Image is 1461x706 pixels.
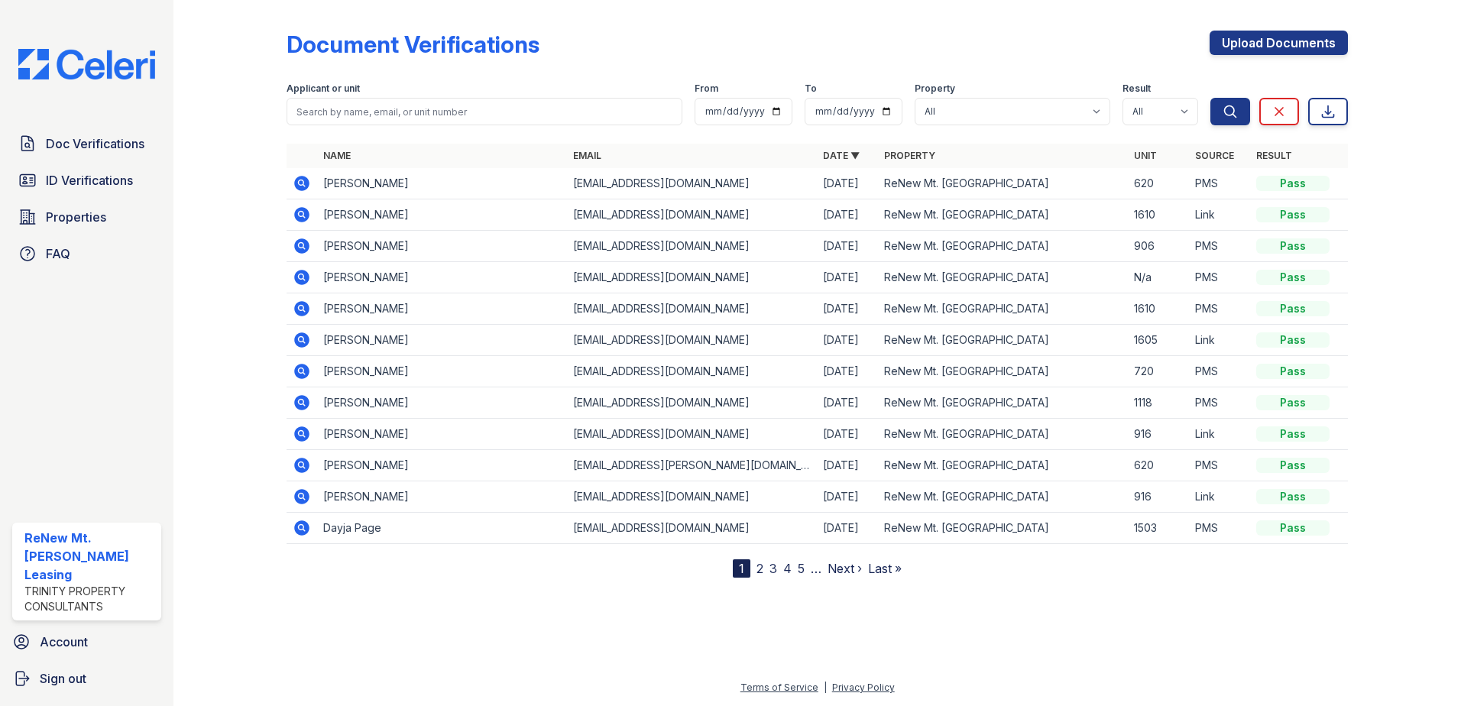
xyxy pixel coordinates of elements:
[811,559,821,578] span: …
[878,199,1128,231] td: ReNew Mt. [GEOGRAPHIC_DATA]
[1256,238,1330,254] div: Pass
[567,293,817,325] td: [EMAIL_ADDRESS][DOMAIN_NAME]
[817,325,878,356] td: [DATE]
[12,165,161,196] a: ID Verifications
[783,561,792,576] a: 4
[1189,168,1250,199] td: PMS
[317,231,567,262] td: [PERSON_NAME]
[12,202,161,232] a: Properties
[769,561,777,576] a: 3
[24,584,155,614] div: Trinity Property Consultants
[1189,481,1250,513] td: Link
[733,559,750,578] div: 1
[1189,450,1250,481] td: PMS
[317,262,567,293] td: [PERSON_NAME]
[287,98,682,125] input: Search by name, email, or unit number
[40,669,86,688] span: Sign out
[868,561,902,576] a: Last »
[567,513,817,544] td: [EMAIL_ADDRESS][DOMAIN_NAME]
[832,682,895,693] a: Privacy Policy
[817,513,878,544] td: [DATE]
[817,168,878,199] td: [DATE]
[1128,231,1189,262] td: 906
[6,627,167,657] a: Account
[567,325,817,356] td: [EMAIL_ADDRESS][DOMAIN_NAME]
[1256,364,1330,379] div: Pass
[317,419,567,450] td: [PERSON_NAME]
[1189,262,1250,293] td: PMS
[740,682,818,693] a: Terms of Service
[317,356,567,387] td: [PERSON_NAME]
[1256,270,1330,285] div: Pass
[1189,325,1250,356] td: Link
[317,325,567,356] td: [PERSON_NAME]
[1189,231,1250,262] td: PMS
[817,262,878,293] td: [DATE]
[46,171,133,189] span: ID Verifications
[1256,301,1330,316] div: Pass
[878,231,1128,262] td: ReNew Mt. [GEOGRAPHIC_DATA]
[317,513,567,544] td: Dayja Page
[12,128,161,159] a: Doc Verifications
[878,262,1128,293] td: ReNew Mt. [GEOGRAPHIC_DATA]
[317,168,567,199] td: [PERSON_NAME]
[573,150,601,161] a: Email
[878,168,1128,199] td: ReNew Mt. [GEOGRAPHIC_DATA]
[323,150,351,161] a: Name
[1256,426,1330,442] div: Pass
[817,419,878,450] td: [DATE]
[823,150,860,161] a: Date ▼
[878,356,1128,387] td: ReNew Mt. [GEOGRAPHIC_DATA]
[567,231,817,262] td: [EMAIL_ADDRESS][DOMAIN_NAME]
[817,199,878,231] td: [DATE]
[317,481,567,513] td: [PERSON_NAME]
[1189,293,1250,325] td: PMS
[1189,199,1250,231] td: Link
[1189,513,1250,544] td: PMS
[884,150,935,161] a: Property
[567,262,817,293] td: [EMAIL_ADDRESS][DOMAIN_NAME]
[817,450,878,481] td: [DATE]
[1134,150,1157,161] a: Unit
[567,199,817,231] td: [EMAIL_ADDRESS][DOMAIN_NAME]
[695,83,718,95] label: From
[1189,387,1250,419] td: PMS
[567,356,817,387] td: [EMAIL_ADDRESS][DOMAIN_NAME]
[1128,481,1189,513] td: 916
[817,231,878,262] td: [DATE]
[1128,419,1189,450] td: 916
[1189,419,1250,450] td: Link
[878,481,1128,513] td: ReNew Mt. [GEOGRAPHIC_DATA]
[1189,356,1250,387] td: PMS
[1128,387,1189,419] td: 1118
[567,387,817,419] td: [EMAIL_ADDRESS][DOMAIN_NAME]
[1256,395,1330,410] div: Pass
[817,387,878,419] td: [DATE]
[1128,513,1189,544] td: 1503
[1256,458,1330,473] div: Pass
[1128,325,1189,356] td: 1605
[317,387,567,419] td: [PERSON_NAME]
[46,208,106,226] span: Properties
[6,49,167,79] img: CE_Logo_Blue-a8612792a0a2168367f1c8372b55b34899dd931a85d93a1a3d3e32e68fde9ad4.png
[1256,332,1330,348] div: Pass
[567,481,817,513] td: [EMAIL_ADDRESS][DOMAIN_NAME]
[878,513,1128,544] td: ReNew Mt. [GEOGRAPHIC_DATA]
[1256,207,1330,222] div: Pass
[317,450,567,481] td: [PERSON_NAME]
[878,419,1128,450] td: ReNew Mt. [GEOGRAPHIC_DATA]
[1256,150,1292,161] a: Result
[567,450,817,481] td: [EMAIL_ADDRESS][PERSON_NAME][DOMAIN_NAME]
[12,238,161,269] a: FAQ
[317,293,567,325] td: [PERSON_NAME]
[805,83,817,95] label: To
[915,83,955,95] label: Property
[1210,31,1348,55] a: Upload Documents
[40,633,88,651] span: Account
[1256,520,1330,536] div: Pass
[828,561,862,576] a: Next ›
[6,663,167,694] a: Sign out
[817,356,878,387] td: [DATE]
[1256,489,1330,504] div: Pass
